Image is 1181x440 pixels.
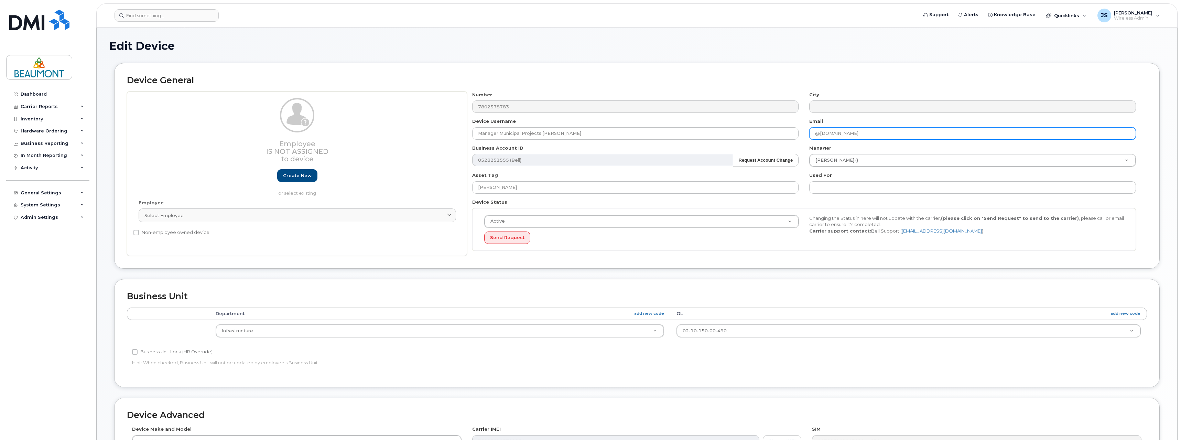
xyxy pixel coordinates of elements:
h2: Device General [127,76,1147,85]
th: GL [670,308,1147,320]
a: Create new [277,169,317,182]
a: [EMAIL_ADDRESS][DOMAIN_NAME] [902,228,982,234]
span: Is not assigned [266,147,328,155]
a: add new code [1110,311,1140,316]
p: or select existing [139,190,456,196]
a: add new code [634,311,664,316]
a: Select employee [139,208,456,222]
p: Hint: When checked, Business Unit will not be updated by employee's Business Unit [132,359,801,366]
strong: Request Account Change [739,158,793,163]
strong: (please click on "Send Request" to send to the carrier) [941,215,1079,221]
label: Business Unit Lock (HR Override) [132,348,213,356]
label: Non-employee owned device [133,228,209,237]
label: Carrier IMEI [472,426,501,432]
th: Department [209,308,671,320]
a: 02-10-150-00-490 [677,325,1140,337]
label: City [809,92,819,98]
a: Infrastructure [216,325,664,337]
span: [PERSON_NAME] () [811,157,858,163]
button: Request Account Change [733,154,799,167]
span: Select employee [144,212,184,219]
label: Email [809,118,823,125]
h1: Edit Device [109,40,1165,52]
a: Active [485,215,799,228]
label: SIM [812,426,821,432]
label: Business Account ID [472,145,523,151]
span: Active [486,218,505,224]
h2: Device Advanced [127,410,1147,420]
a: [PERSON_NAME] () [810,154,1136,167]
h2: Business Unit [127,292,1147,301]
span: Infrastructure [222,328,253,333]
strong: Carrier support contact: [809,228,871,234]
button: Send Request [484,232,530,244]
label: Asset Tag [472,172,498,179]
label: Used For [809,172,832,179]
input: Business Unit Lock (HR Override) [132,349,138,355]
span: to device [281,155,314,163]
label: Device Status [472,199,507,205]
span: 02-10-150-00-490 [683,328,727,333]
div: Changing the Status in here will not update with the carrier, , please call or email carrier to e... [804,215,1129,234]
label: Employee [139,200,164,206]
label: Device Username [472,118,516,125]
h3: Employee [139,140,456,163]
label: Device Make and Model [132,426,192,432]
label: Manager [809,145,831,151]
input: Non-employee owned device [133,230,139,235]
label: Number [472,92,492,98]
